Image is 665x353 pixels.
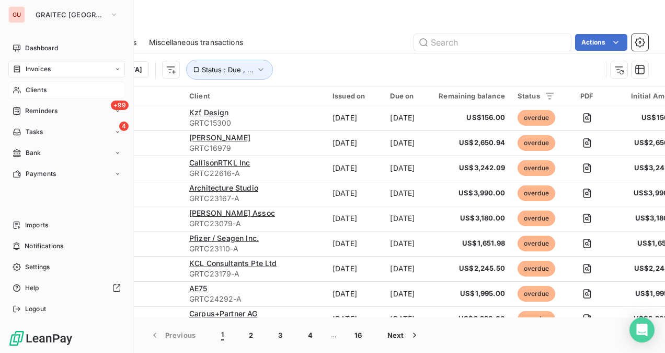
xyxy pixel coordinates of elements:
[25,262,50,272] span: Settings
[439,289,505,299] span: US$1,995.00
[26,169,56,179] span: Payments
[326,105,384,130] td: [DATE]
[326,130,384,156] td: [DATE]
[325,327,342,344] span: …
[189,284,208,293] span: AE75
[25,106,58,116] span: Reminders
[384,256,432,281] td: [DATE]
[384,281,432,306] td: [DATE]
[439,163,505,173] span: US$3,242.09
[384,130,432,156] td: [DATE]
[189,118,320,128] span: GRTC15300
[202,65,254,74] span: Status : Due , ...
[326,231,384,256] td: [DATE]
[384,306,432,332] td: [DATE]
[326,156,384,181] td: [DATE]
[189,92,320,100] div: Client
[518,110,555,126] span: overdue
[189,259,277,268] span: KCL Consultants Pte Ltd
[439,213,505,224] span: US$3,180.00
[189,309,258,318] span: Carpus+Partner AG
[326,256,384,281] td: [DATE]
[439,263,505,274] span: US$2,245.50
[518,236,555,251] span: overdue
[326,281,384,306] td: [DATE]
[342,324,375,346] button: 16
[568,92,606,100] div: PDF
[295,324,325,346] button: 4
[26,64,51,74] span: Invoices
[518,211,555,226] span: overdue
[26,85,47,95] span: Clients
[332,92,377,100] div: Issued on
[518,92,555,100] div: Status
[439,188,505,198] span: US$3,990.00
[189,218,320,229] span: GRTC23079-A
[189,158,250,167] span: CallisonRTKL Inc
[236,324,266,346] button: 2
[26,127,43,137] span: Tasks
[189,143,320,153] span: GRTC16979
[390,92,426,100] div: Due on
[189,108,229,117] span: Kzf Design
[189,168,320,179] span: GRTC22616-A
[25,241,63,251] span: Notifications
[326,206,384,231] td: [DATE]
[518,261,555,277] span: overdue
[629,317,655,343] div: Open Intercom Messenger
[25,283,39,293] span: Help
[8,330,73,347] img: Logo LeanPay
[209,324,236,346] button: 1
[384,206,432,231] td: [DATE]
[439,138,505,148] span: US$2,650.94
[518,160,555,176] span: overdue
[189,244,320,254] span: GRTC23110-A
[36,10,106,19] span: GRAITEC [GEOGRAPHIC_DATA]
[375,324,432,346] button: Next
[189,269,320,279] span: GRTC23179-A
[189,193,320,204] span: GRTC23167-A
[189,294,320,304] span: GRTC24292-A
[189,133,250,142] span: [PERSON_NAME]
[326,181,384,206] td: [DATE]
[384,231,432,256] td: [DATE]
[111,101,129,110] span: +99
[189,234,259,242] span: Pfizer / Seagen Inc.
[266,324,295,346] button: 3
[137,324,209,346] button: Previous
[518,286,555,302] span: overdue
[439,314,505,324] span: US$3,990.00
[25,220,48,230] span: Imports
[25,304,46,314] span: Logout
[414,34,571,51] input: Search
[575,34,627,51] button: Actions
[518,135,555,151] span: overdue
[439,113,505,123] span: US$156.00
[25,43,58,53] span: Dashboard
[518,185,555,201] span: overdue
[8,6,25,23] div: GU
[8,280,125,296] a: Help
[384,105,432,130] td: [DATE]
[326,306,384,332] td: [DATE]
[221,330,224,340] span: 1
[384,181,432,206] td: [DATE]
[149,37,243,48] span: Miscellaneous transactions
[439,238,505,249] span: US$1,651.98
[518,311,555,327] span: overdue
[186,60,273,80] button: Status : Due , ...
[189,208,275,217] span: [PERSON_NAME] Assoc
[26,148,41,158] span: Bank
[439,92,505,100] div: Remaining balance
[384,156,432,181] td: [DATE]
[119,122,129,131] span: 4
[189,183,258,192] span: Architecture Studio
